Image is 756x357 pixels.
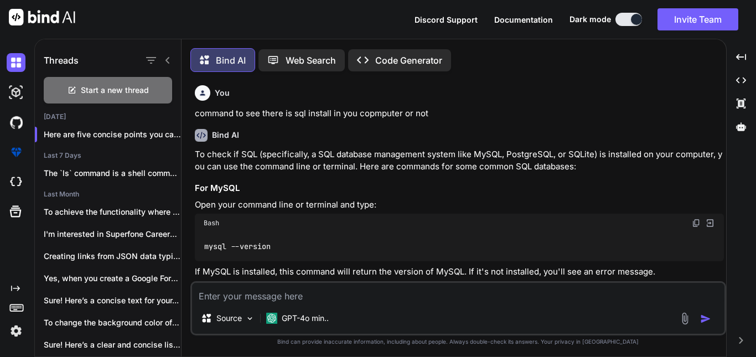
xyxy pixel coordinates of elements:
[375,54,442,67] p: Code Generator
[569,14,611,25] span: Dark mode
[7,143,25,162] img: premium
[44,168,181,179] p: The `ls` command is a shell command...
[35,151,181,160] h2: Last 7 Days
[204,219,219,227] span: Bash
[705,218,715,228] img: Open in Browser
[35,190,181,199] h2: Last Month
[216,54,246,67] p: Bind AI
[44,295,181,306] p: Sure! Here’s a concise text for your...
[195,199,724,211] p: Open your command line or terminal and type:
[657,8,738,30] button: Invite Team
[7,113,25,132] img: githubDark
[245,314,255,323] img: Pick Models
[494,14,553,25] button: Documentation
[195,107,724,120] p: command to see there is sql install in you copmputer or not
[700,313,711,324] img: icon
[415,15,478,24] span: Discord Support
[44,273,181,284] p: Yes, when you create a Google Form,...
[692,219,701,227] img: copy
[494,15,553,24] span: Documentation
[282,313,329,324] p: GPT-4o min..
[286,54,336,67] p: Web Search
[204,241,272,252] code: mysql --version
[9,9,75,25] img: Bind AI
[7,173,25,192] img: cloudideIcon
[212,130,239,141] h6: Bind AI
[7,322,25,340] img: settings
[195,148,724,173] p: To check if SQL (specifically, a SQL database management system like MySQL, PostgreSQL, or SQLite...
[216,313,242,324] p: Source
[215,87,230,99] h6: You
[7,53,25,72] img: darkChat
[679,312,691,325] img: attachment
[44,229,181,240] p: I'm interested in Superfone Careers because the...
[415,14,478,25] button: Discord Support
[44,339,181,350] p: Sure! Here’s a clear and concise list...
[81,85,149,96] span: Start a new thread
[44,129,181,140] p: Here are five concise points you can inc...
[44,317,181,328] p: To change the background color of the...
[44,54,79,67] h1: Threads
[190,338,726,346] p: Bind can provide inaccurate information, including about people. Always double-check its answers....
[35,112,181,121] h2: [DATE]
[7,83,25,102] img: darkAi-studio
[44,251,181,262] p: Creating links from JSON data typically involves...
[266,313,277,324] img: GPT-4o mini
[195,182,724,195] h3: For MySQL
[44,206,181,218] p: To achieve the functionality where you append...
[195,266,724,278] p: If MySQL is installed, this command will return the version of MySQL. If it's not installed, you'...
